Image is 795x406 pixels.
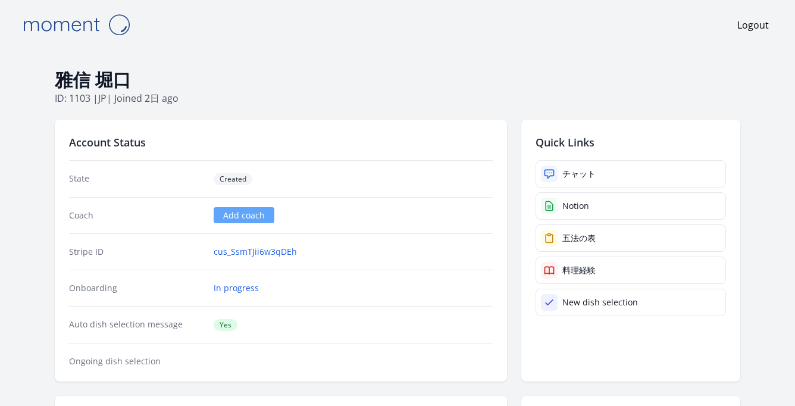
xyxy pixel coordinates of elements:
a: In progress [214,282,259,294]
div: New dish selection [562,296,638,308]
a: 五法の表 [536,224,726,252]
div: 五法の表 [562,232,596,244]
span: Created [214,173,252,185]
span: jp [98,92,107,105]
dt: Coach [69,210,204,221]
a: cus_SsmTJii6w3qDEh [214,246,297,258]
a: チャット [536,160,726,188]
p: ID: 1103 | | Joined 2日 ago [55,91,740,105]
dt: Onboarding [69,282,204,294]
a: Logout [737,18,769,32]
h2: Quick Links [536,134,726,151]
div: チャット [562,168,596,180]
a: 料理経験 [536,257,726,284]
dt: Stripe ID [69,246,204,258]
h2: Account Status [69,134,493,151]
span: Yes [214,319,237,331]
dt: Ongoing dish selection [69,355,204,367]
h1: 雅信 堀口 [55,68,740,91]
img: Moment [17,10,136,40]
a: New dish selection [536,289,726,316]
dt: Auto dish selection message [69,318,204,331]
dt: State [69,173,204,185]
div: 料理経験 [562,264,596,276]
a: Notion [536,192,726,220]
div: Notion [562,200,589,212]
a: Add coach [214,207,274,223]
